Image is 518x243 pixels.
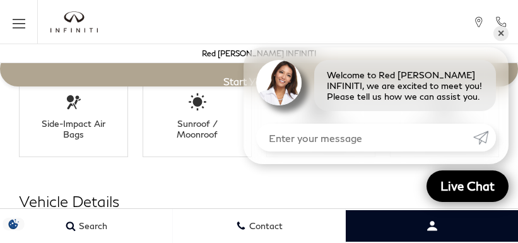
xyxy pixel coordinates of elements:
div: Welcome to Red [PERSON_NAME] INFINITI, we are excited to meet you! Please tell us how we can assi... [314,60,496,111]
div: Side-Impact Air Bags [34,118,113,139]
a: Live Chat [427,170,509,202]
span: Contact [246,221,283,232]
img: Agent profile photo [256,60,302,105]
a: infiniti [50,11,98,33]
a: Submit [473,124,496,151]
a: Red [PERSON_NAME] INFINITI [202,49,316,58]
input: Enter your message [256,124,473,151]
h2: Vehicle Details [19,190,499,213]
img: INFINITI [50,11,98,33]
span: Search [76,221,107,232]
span: Start Your Deal [223,75,295,87]
button: You have opened user profile menu modal. [346,210,518,242]
span: Live Chat [434,178,501,194]
div: Sunroof / Moonroof [158,118,237,139]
